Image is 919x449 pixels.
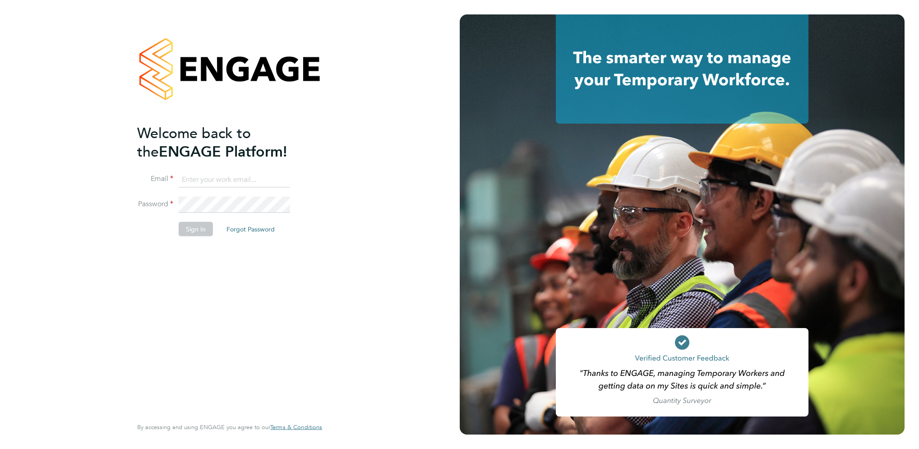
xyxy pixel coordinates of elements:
button: Forgot Password [219,222,282,236]
label: Email [137,174,173,184]
span: Terms & Conditions [270,423,322,431]
span: Welcome back to the [137,124,251,160]
label: Password [137,199,173,209]
h2: ENGAGE Platform! [137,124,313,161]
input: Enter your work email... [179,171,290,188]
a: Terms & Conditions [270,424,322,431]
button: Sign In [179,222,213,236]
span: By accessing and using ENGAGE you agree to our [137,423,322,431]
